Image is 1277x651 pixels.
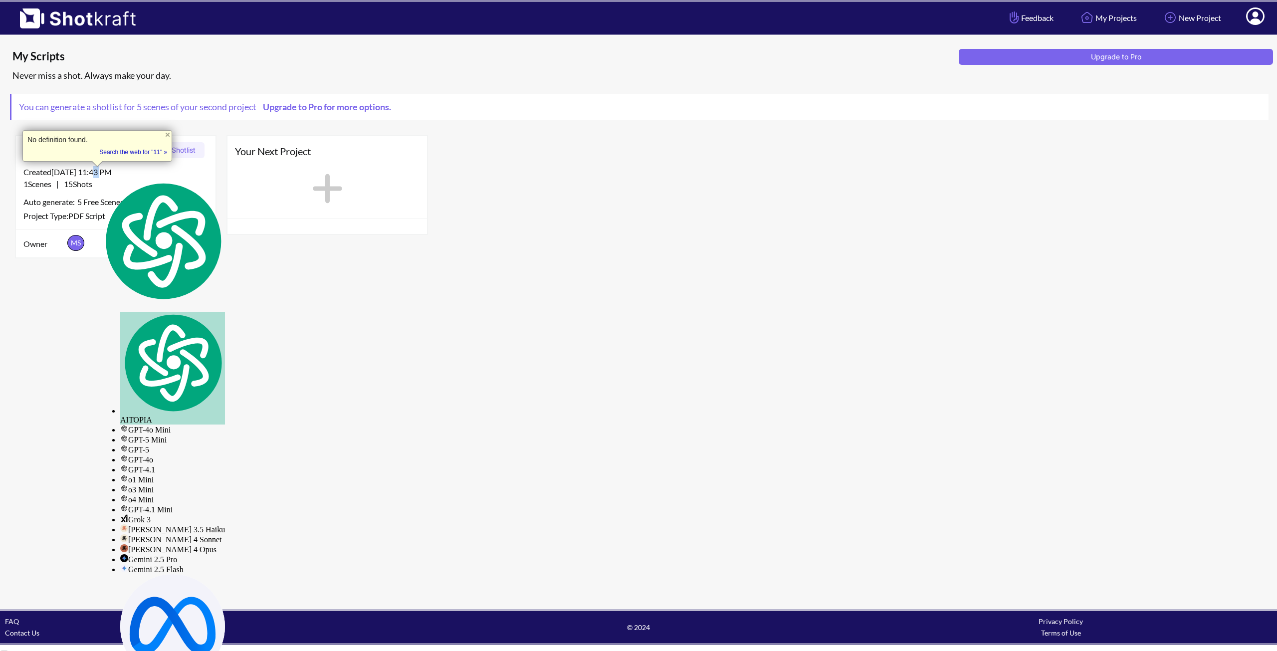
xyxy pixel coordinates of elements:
div: AITOPIA [120,312,225,425]
div: Gemini 2.5 Flash [120,564,225,574]
div: GPT-4.1 [120,464,225,474]
span: Auto generate: [23,196,77,210]
div: GPT-5 Mini [120,434,225,444]
img: logo.svg [120,312,225,414]
a: My Projects [1071,4,1144,31]
div: GPT-5 [120,444,225,454]
span: 5 scenes of your second project [135,101,256,112]
span: Owner [23,238,65,250]
div: o3 Mini [120,484,225,494]
img: claude-35-sonnet.svg [120,534,128,542]
button: View Shotlist [145,142,205,158]
span: You can generate a shotlist for [11,94,404,120]
img: gpt-black.svg [120,434,128,442]
span: MS [67,235,84,251]
div: GPT-4o Mini [120,425,225,434]
span: 5 Free Scenes [77,196,124,210]
div: [PERSON_NAME] 4 Opus [120,544,225,554]
img: Add Icon [1162,9,1179,26]
span: 15 Shots [59,179,92,189]
div: Terms of Use [850,627,1272,639]
img: logo.svg [100,180,225,302]
div: [PERSON_NAME] 3.5 Haiku [120,524,225,534]
img: gemini-15-pro.svg [120,554,128,562]
div: Project Type: PDF Script [23,210,208,222]
div: GPT-4.1 Mini [120,504,225,514]
div: o1 Mini [120,474,225,484]
img: gemini-20-flash.svg [120,564,128,572]
img: gpt-black.svg [120,464,128,472]
img: Home Icon [1078,9,1095,26]
img: gpt-black.svg [120,484,128,492]
a: New Project [1154,4,1229,31]
img: gpt-black.svg [120,474,128,482]
a: FAQ [5,617,19,626]
div: Created [DATE] 11:43 PM [23,166,208,178]
img: claude-35-opus.svg [120,544,128,552]
img: gpt-black.svg [120,504,128,512]
span: 1 Scenes [23,179,56,189]
span: My Scripts [12,49,955,64]
span: Feedback [1007,12,1054,23]
div: Grok 3 [120,514,225,524]
img: gpt-black.svg [120,444,128,452]
span: Your Next Project [235,144,420,159]
div: Privacy Policy [850,616,1272,627]
div: o4 Mini [120,494,225,504]
img: claude-35-haiku.svg [120,524,128,532]
button: Upgrade to Pro [959,49,1273,65]
div: GPT-4o [120,454,225,464]
div: Never miss a shot. Always make your day. [10,67,1272,84]
a: Upgrade to Pro for more options. [256,101,396,112]
a: Contact Us [5,629,39,637]
img: gpt-black.svg [120,454,128,462]
img: gpt-black.svg [120,494,128,502]
img: Hand Icon [1007,9,1021,26]
span: | [23,178,92,190]
span: © 2024 [427,622,850,633]
div: [PERSON_NAME] 4 Sonnet [120,534,225,544]
div: Gemini 2.5 Pro [120,554,225,564]
img: gpt-black.svg [120,425,128,433]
